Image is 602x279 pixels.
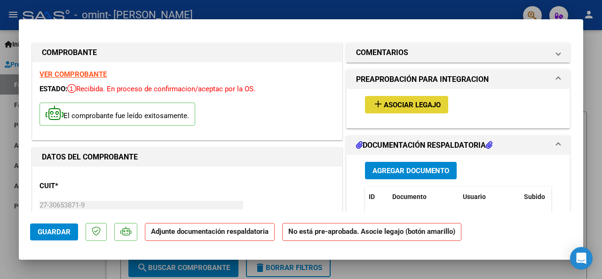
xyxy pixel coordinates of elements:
mat-expansion-panel-header: COMENTARIOS [347,43,570,62]
strong: Adjunte documentación respaldatoria [151,227,269,236]
mat-expansion-panel-header: PREAPROBACIÓN PARA INTEGRACION [347,70,570,89]
span: Documento [392,193,427,200]
datatable-header-cell: ID [365,187,388,207]
div: PREAPROBACIÓN PARA INTEGRACION [347,89,570,128]
p: CUIT [40,181,128,191]
mat-icon: add [372,98,384,110]
h1: COMENTARIOS [356,47,408,58]
span: Subido [524,193,545,200]
span: ID [369,193,375,200]
button: Asociar Legajo [365,96,448,113]
span: Recibida. En proceso de confirmacion/aceptac por la OS. [67,85,255,93]
h1: PREAPROBACIÓN PARA INTEGRACION [356,74,489,85]
button: Guardar [30,223,78,240]
h1: DOCUMENTACIÓN RESPALDATORIA [356,140,492,151]
span: Guardar [38,228,71,236]
datatable-header-cell: Subido [520,187,567,207]
strong: No está pre-aprobada. Asocie legajo (botón amarillo) [282,223,461,241]
mat-expansion-panel-header: DOCUMENTACIÓN RESPALDATORIA [347,136,570,155]
span: Agregar Documento [372,167,449,175]
p: El comprobante fue leído exitosamente. [40,103,195,126]
a: VER COMPROBANTE [40,70,107,79]
strong: DATOS DEL COMPROBANTE [42,152,138,161]
span: Usuario [463,193,486,200]
span: ESTADO: [40,85,67,93]
strong: COMPROBANTE [42,48,97,57]
button: Agregar Documento [365,162,457,179]
div: Open Intercom Messenger [570,247,593,270]
span: Asociar Legajo [384,101,441,109]
datatable-header-cell: Usuario [459,187,520,207]
datatable-header-cell: Documento [388,187,459,207]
